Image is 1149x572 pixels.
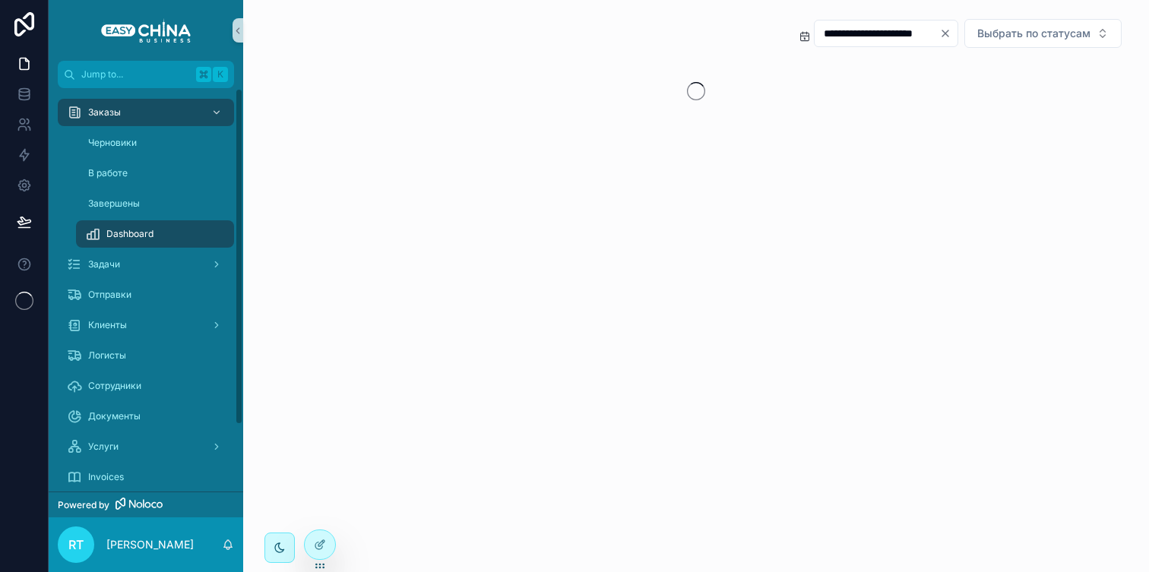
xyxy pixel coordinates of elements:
span: Dashboard [106,228,154,240]
button: Select Button [964,19,1122,48]
p: [PERSON_NAME] [106,537,194,552]
a: Задачи [58,251,234,278]
a: Отправки [58,281,234,308]
div: scrollable content [49,88,243,491]
a: Услуги [58,433,234,460]
span: Выбрать по статусам [977,26,1090,41]
span: Завершены [88,198,140,210]
span: K [214,68,226,81]
a: Черновики [76,129,234,156]
span: В работе [88,167,128,179]
span: Invoices [88,471,124,483]
a: Powered by [49,491,243,517]
span: Документы [88,410,141,422]
a: Документы [58,403,234,430]
a: Сотрудники [58,372,234,400]
span: Клиенты [88,319,127,331]
span: Задачи [88,258,120,270]
a: Завершены [76,190,234,217]
button: Jump to...K [58,61,234,88]
span: RT [68,536,84,554]
span: Заказы [88,106,121,119]
span: Сотрудники [88,380,141,392]
span: Jump to... [81,68,190,81]
span: Черновики [88,137,137,149]
a: Логисты [58,342,234,369]
span: Отправки [88,289,131,301]
span: Логисты [88,349,126,362]
a: Заказы [58,99,234,126]
span: Услуги [88,441,119,453]
span: Powered by [58,499,109,511]
a: Invoices [58,463,234,491]
a: Клиенты [58,311,234,339]
button: Clear [939,27,957,40]
img: App logo [101,18,191,43]
a: В работе [76,160,234,187]
a: Dashboard [76,220,234,248]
